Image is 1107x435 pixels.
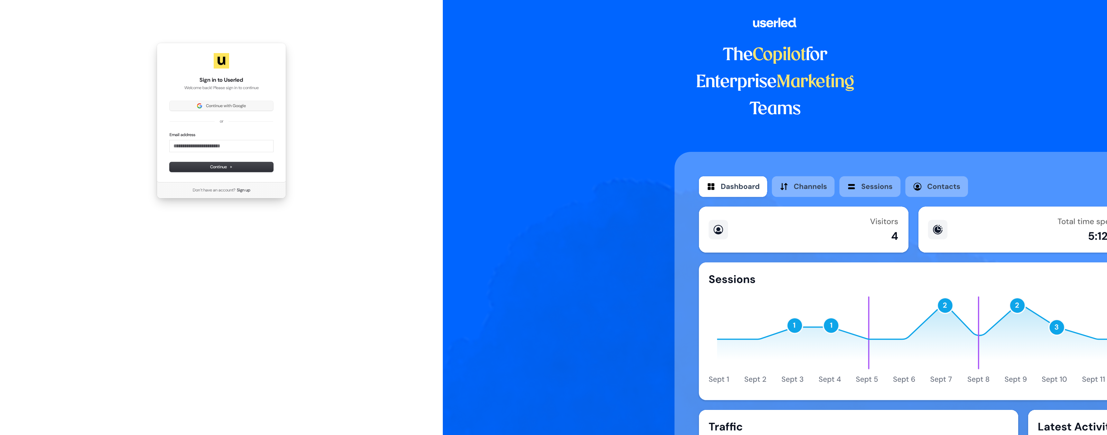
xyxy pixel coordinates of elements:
[170,162,273,172] button: Continue
[237,187,250,193] a: Sign up
[674,42,876,123] h1: The for Enterprise Teams
[193,187,236,193] span: Don’t have an account?
[777,74,854,91] span: Marketing
[206,103,246,109] span: Continue with Google
[220,118,223,124] p: or
[197,103,202,108] img: Sign in with Google
[214,53,229,69] img: Userled
[170,132,195,138] label: Email address
[753,47,806,64] span: Copilot
[210,164,233,170] span: Continue
[170,101,273,111] button: Sign in with GoogleContinue with Google
[170,76,273,84] h1: Sign in to Userled
[170,85,273,91] p: Welcome back! Please sign in to continue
